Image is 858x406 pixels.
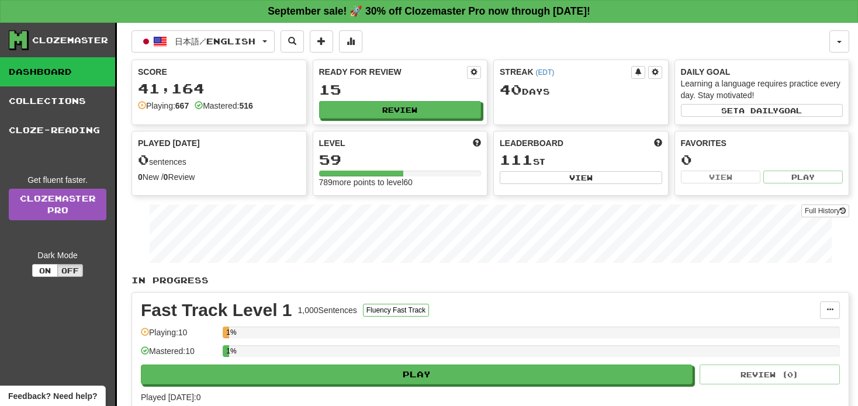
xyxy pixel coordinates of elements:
div: Favorites [681,137,843,149]
div: Ready for Review [319,66,468,78]
div: st [500,152,662,168]
div: Get fluent faster. [9,174,106,186]
span: 日本語 / English [175,36,255,46]
button: Full History [801,204,849,217]
button: Fluency Fast Track [363,304,429,317]
span: 40 [500,81,522,98]
div: Mastered: [195,100,253,112]
div: Day s [500,82,662,98]
span: Open feedback widget [8,390,97,402]
button: Search sentences [281,30,304,53]
span: 111 [500,151,533,168]
span: Level [319,137,345,149]
button: View [500,171,662,184]
div: Daily Goal [681,66,843,78]
button: Off [57,264,83,277]
span: a daily [739,106,779,114]
div: 59 [319,152,482,167]
div: 41,164 [138,81,300,96]
div: 0 [681,152,843,167]
button: On [32,264,58,277]
button: Seta dailygoal [681,104,843,117]
div: Mastered: 10 [141,345,217,365]
div: 789 more points to level 60 [319,176,482,188]
div: Dark Mode [9,249,106,261]
div: 1% [226,327,229,338]
div: New / Review [138,171,300,183]
div: Clozemaster [32,34,108,46]
button: More stats [339,30,362,53]
div: Learning a language requires practice every day. Stay motivated! [681,78,843,101]
div: Fast Track Level 1 [141,301,292,319]
span: Played [DATE] [138,137,200,149]
div: Playing: [138,100,189,112]
div: 1% [226,345,229,357]
div: Playing: 10 [141,327,217,346]
button: Review (0) [700,365,840,384]
button: Review [319,101,482,119]
span: Score more points to level up [473,137,481,149]
strong: 516 [239,101,252,110]
button: View [681,171,760,183]
span: 0 [138,151,149,168]
button: Play [763,171,843,183]
span: Played [DATE]: 0 [141,393,200,402]
button: 日本語/English [132,30,275,53]
div: 1,000 Sentences [298,304,357,316]
strong: 0 [138,172,143,182]
div: sentences [138,152,300,168]
a: (EDT) [535,68,554,77]
button: Add sentence to collection [310,30,333,53]
strong: September sale! 🚀 30% off Clozemaster Pro now through [DATE]! [268,5,590,17]
strong: 667 [175,101,189,110]
a: ClozemasterPro [9,189,106,220]
div: Streak [500,66,631,78]
span: This week in points, UTC [654,137,662,149]
span: Leaderboard [500,137,563,149]
strong: 0 [164,172,168,182]
div: Score [138,66,300,78]
div: 15 [319,82,482,97]
button: Play [141,365,693,384]
p: In Progress [132,275,849,286]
